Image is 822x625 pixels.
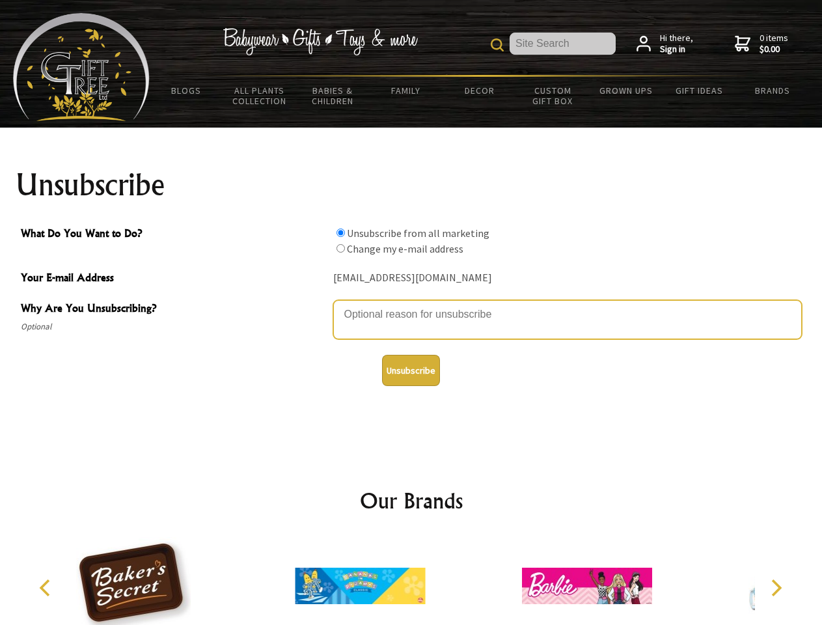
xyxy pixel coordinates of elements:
[516,77,590,115] a: Custom Gift Box
[443,77,516,104] a: Decor
[660,44,693,55] strong: Sign in
[761,574,790,602] button: Next
[347,242,463,255] label: Change my e-mail address
[21,319,327,335] span: Optional
[13,13,150,121] img: Babyware - Gifts - Toys and more...
[336,229,345,237] input: What Do You Want to Do?
[33,574,61,602] button: Previous
[223,77,297,115] a: All Plants Collection
[370,77,443,104] a: Family
[510,33,616,55] input: Site Search
[382,355,440,386] button: Unsubscribe
[736,77,810,104] a: Brands
[296,77,370,115] a: Babies & Children
[347,227,489,240] label: Unsubscribe from all marketing
[333,268,802,288] div: [EMAIL_ADDRESS][DOMAIN_NAME]
[26,485,797,516] h2: Our Brands
[589,77,663,104] a: Grown Ups
[637,33,693,55] a: Hi there,Sign in
[660,33,693,55] span: Hi there,
[760,44,788,55] strong: $0.00
[760,32,788,55] span: 0 items
[336,244,345,253] input: What Do You Want to Do?
[223,28,418,55] img: Babywear - Gifts - Toys & more
[21,225,327,244] span: What Do You Want to Do?
[150,77,223,104] a: BLOGS
[21,270,327,288] span: Your E-mail Address
[663,77,736,104] a: Gift Ideas
[333,300,802,339] textarea: Why Are You Unsubscribing?
[16,169,807,201] h1: Unsubscribe
[491,38,504,51] img: product search
[735,33,788,55] a: 0 items$0.00
[21,300,327,319] span: Why Are You Unsubscribing?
